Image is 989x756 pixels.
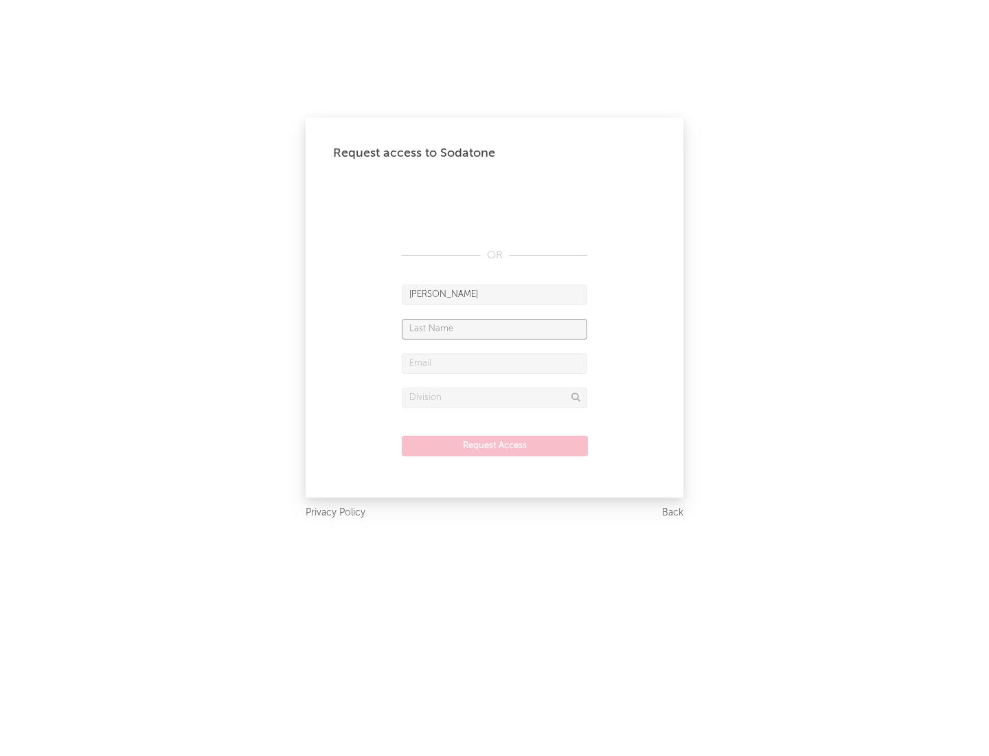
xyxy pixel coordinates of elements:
div: Request access to Sodatone [333,145,656,162]
input: Last Name [402,319,587,340]
input: Email [402,353,587,374]
input: First Name [402,285,587,305]
div: OR [402,247,587,264]
input: Division [402,388,587,408]
a: Privacy Policy [306,504,365,522]
a: Back [662,504,683,522]
button: Request Access [402,436,588,456]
